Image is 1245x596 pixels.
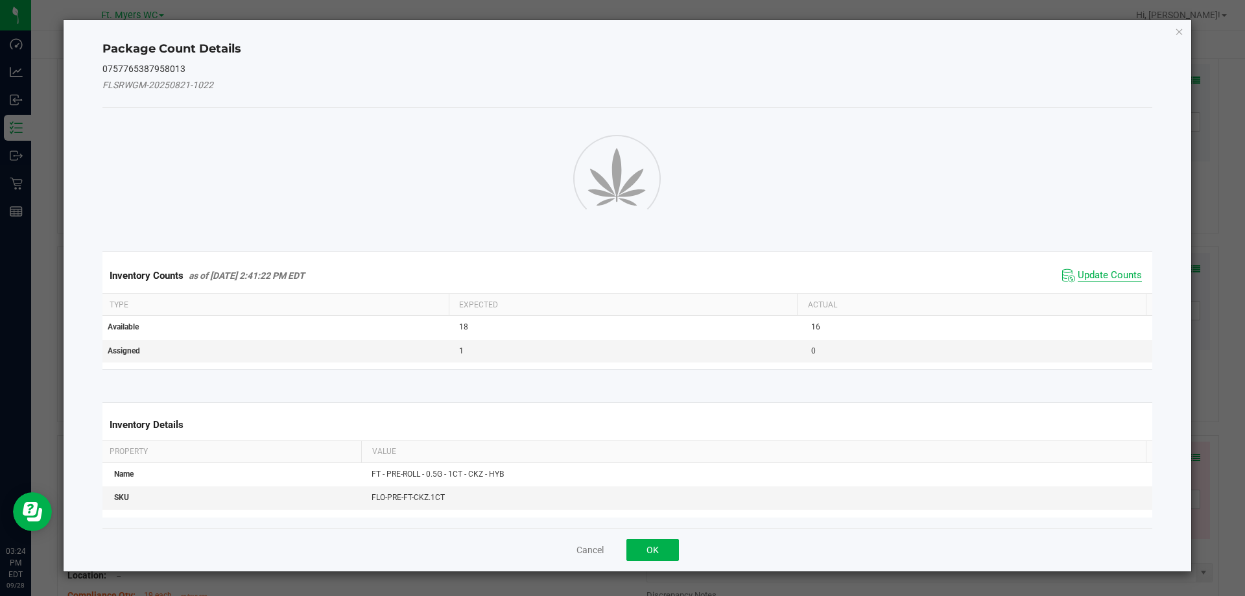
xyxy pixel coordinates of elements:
[372,447,396,456] span: Value
[114,493,129,502] span: SKU
[110,447,148,456] span: Property
[626,539,679,561] button: OK
[1175,23,1184,39] button: Close
[108,346,140,355] span: Assigned
[372,470,504,479] span: FT - PRE-ROLL - 0.5G - 1CT - CKZ - HYB
[459,300,498,309] span: Expected
[110,419,184,431] span: Inventory Details
[576,543,604,556] button: Cancel
[114,470,134,479] span: Name
[102,80,1153,90] h5: FLSRWGM-20250821-1022
[1078,269,1142,282] span: Update Counts
[110,300,128,309] span: Type
[811,346,816,355] span: 0
[189,270,305,281] span: as of [DATE] 2:41:22 PM EDT
[114,516,153,525] span: Package ID
[102,64,1153,74] h5: 0757765387958013
[372,516,444,525] span: 0757765387958013
[108,322,139,331] span: Available
[102,41,1153,58] h4: Package Count Details
[459,346,464,355] span: 1
[808,300,837,309] span: Actual
[110,270,184,281] span: Inventory Counts
[372,493,445,502] span: FLO-PRE-FT-CKZ.1CT
[459,322,468,331] span: 18
[811,322,820,331] span: 16
[13,492,52,531] iframe: Resource center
